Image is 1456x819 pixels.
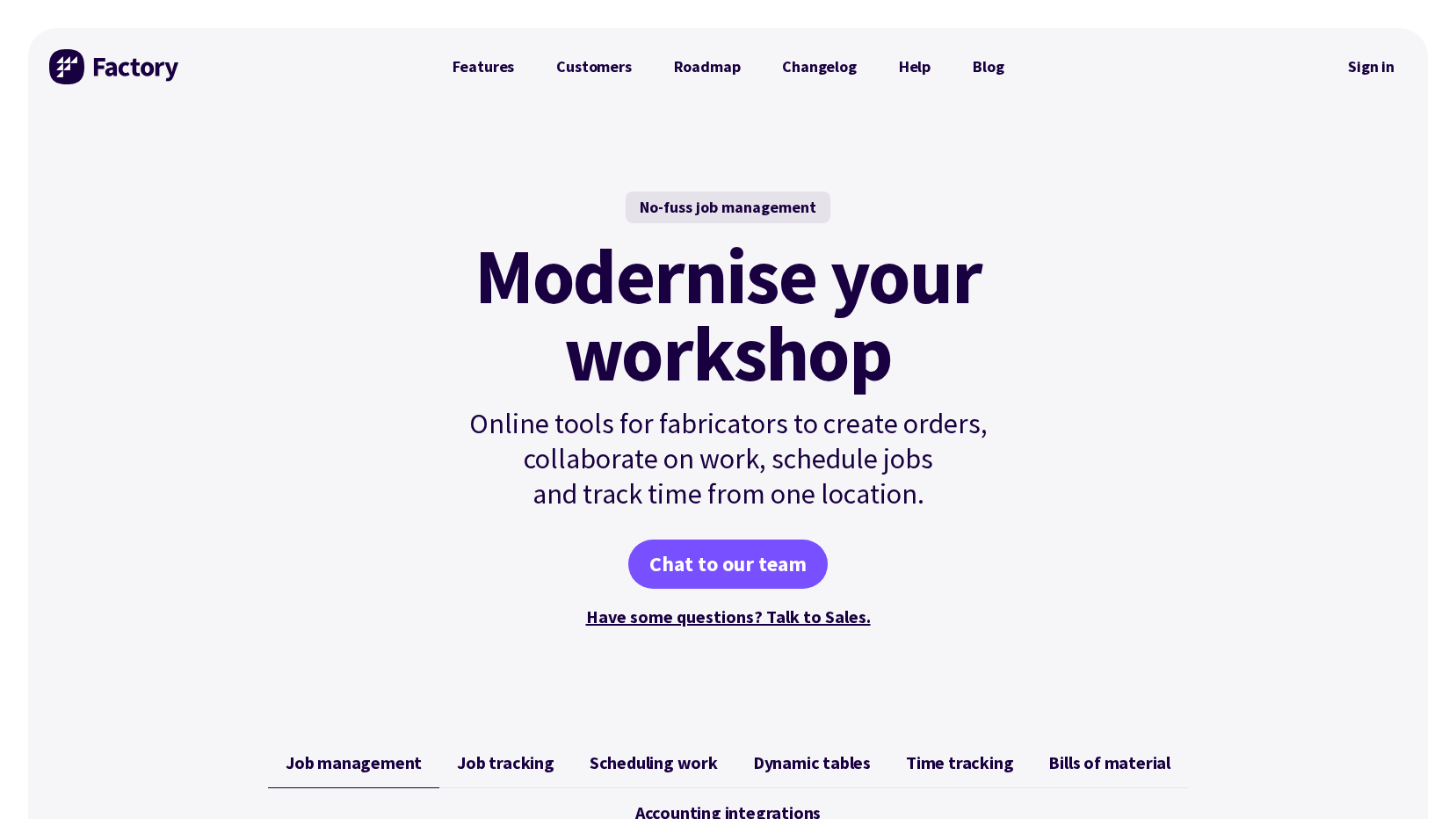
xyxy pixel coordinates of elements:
span: Bills of material [1048,752,1170,773]
a: Customers [535,49,652,84]
a: Sign in [1336,47,1407,87]
a: Features [431,49,536,84]
a: Have some questions? Talk to Sales. [586,605,871,627]
span: Time tracking [906,752,1013,773]
mark: Modernise your workshop [474,237,982,392]
span: Job tracking [457,752,554,773]
p: Online tools for fabricators to create orders, collaborate on work, schedule jobs and track time ... [431,406,1025,511]
iframe: Chat Widget [1368,735,1456,819]
a: Roadmap [653,49,762,84]
a: Changelog [761,49,877,84]
span: Scheduling work [590,752,718,773]
nav: Primary Navigation [431,49,1025,84]
a: Help [878,49,952,84]
a: Chat to our team [628,540,828,589]
span: Job management [286,752,422,773]
div: No-fuss job management [626,192,830,223]
img: Factory [49,49,181,84]
span: Dynamic tables [753,752,871,773]
a: Blog [952,49,1025,84]
nav: Secondary Navigation [1336,47,1407,87]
